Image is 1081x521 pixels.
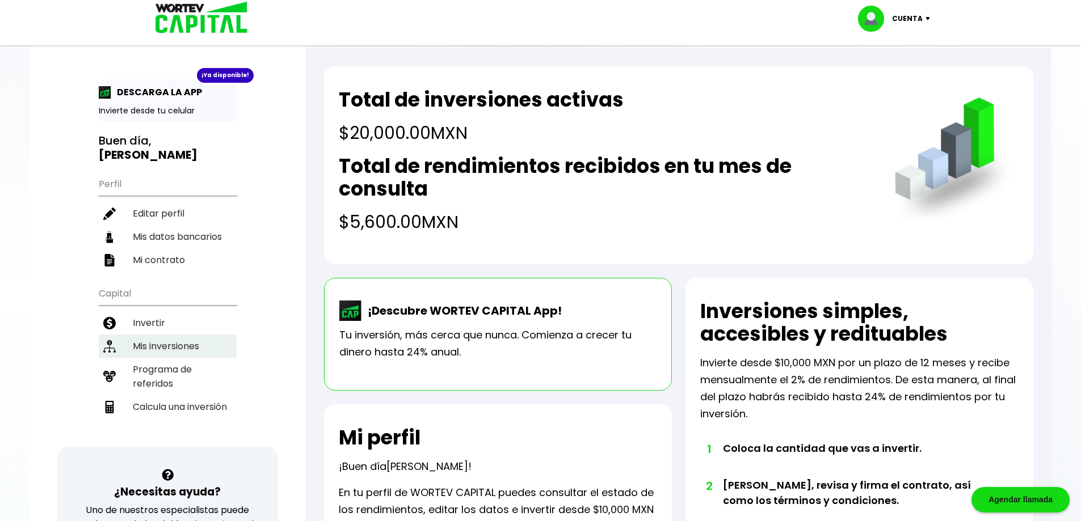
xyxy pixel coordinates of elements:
[99,202,237,225] a: Editar perfil
[339,426,420,449] h2: Mi perfil
[99,334,237,358] a: Mis inversiones
[99,171,237,272] ul: Perfil
[99,105,237,117] p: Invierte desde tu celular
[723,440,987,477] li: Coloca la cantidad que vas a invertir.
[362,302,562,319] p: ¡Descubre WORTEV CAPITAL App!
[103,370,116,383] img: recomiendanos-icon.9b8e9327.svg
[923,17,938,20] img: icon-down
[858,6,892,32] img: profile-image
[339,327,657,361] p: Tu inversión, más cerca que nunca. Comienza a crecer tu dinero hasta 24% anual.
[99,225,237,248] a: Mis datos bancarios
[103,340,116,353] img: inversiones-icon.6695dc30.svg
[99,281,237,447] ul: Capital
[339,88,624,111] h2: Total de inversiones activas
[197,68,254,83] div: ¡Ya disponible!
[99,86,111,99] img: app-icon
[103,401,116,413] img: calculadora-icon.17d418c4.svg
[99,395,237,418] a: Calcula una inversión
[892,10,923,27] p: Cuenta
[111,85,202,99] p: DESCARGA LA APP
[99,248,237,272] a: Mi contrato
[890,98,1019,226] img: grafica.516fef24.png
[103,231,116,243] img: datos-icon.10cf9172.svg
[99,134,237,162] h3: Buen día,
[99,358,237,395] a: Programa de referidos
[386,459,468,473] span: [PERSON_NAME]
[971,487,1070,512] div: Agendar llamada
[339,120,624,146] h4: $20,000.00 MXN
[700,354,1019,422] p: Invierte desde $10,000 MXN por un plazo de 12 meses y recibe mensualmente el 2% de rendimientos. ...
[99,311,237,334] a: Invertir
[339,209,872,235] h4: $5,600.00 MXN
[103,317,116,329] img: invertir-icon.b3b967d7.svg
[339,458,472,475] p: ¡Buen día !
[700,300,1019,345] h2: Inversiones simples, accesibles y redituables
[339,300,362,321] img: wortev-capital-app-icon
[114,484,221,500] h3: ¿Necesitas ayuda?
[339,155,872,200] h2: Total de rendimientos recibidos en tu mes de consulta
[103,207,116,220] img: editar-icon.952d3147.svg
[706,477,712,494] span: 2
[706,440,712,458] span: 1
[99,147,197,163] b: [PERSON_NAME]
[103,254,116,266] img: contrato-icon.f2db500c.svg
